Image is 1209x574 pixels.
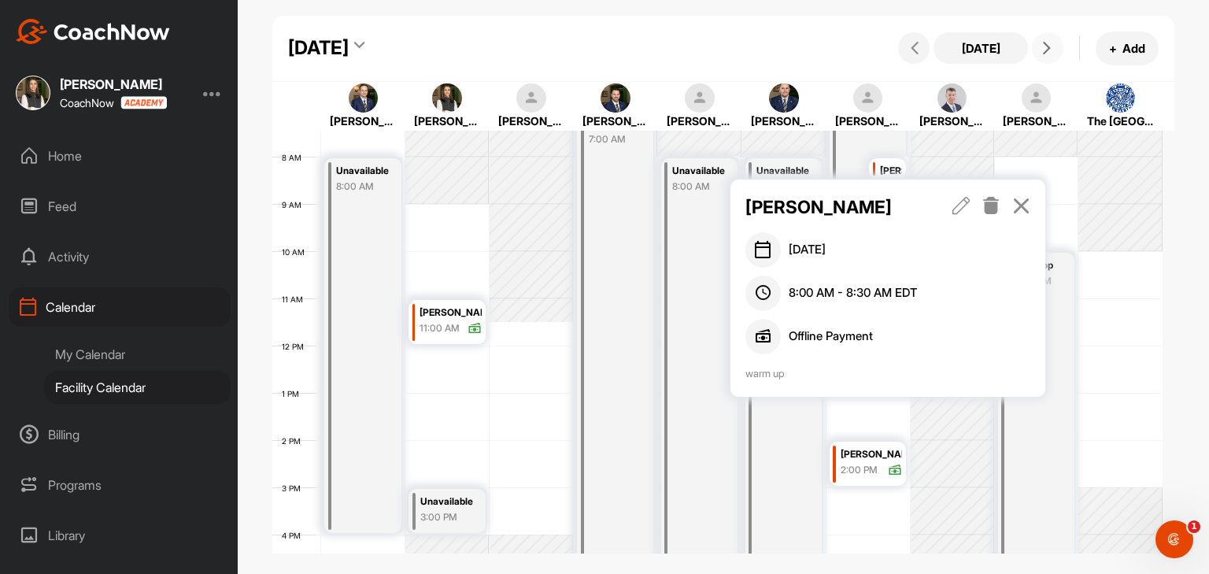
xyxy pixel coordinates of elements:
div: 8:00 AM [336,180,392,194]
div: 8:00 AM [672,180,728,194]
div: Home [9,136,231,176]
img: square_21a52c34a1b27affb0df1d7893c918db.jpg [1106,83,1136,113]
img: square_default-ef6cabf814de5a2bf16c804365e32c732080f9872bdf737d349900a9daf73cf9.png [516,83,546,113]
button: +Add [1096,31,1159,65]
div: [PERSON_NAME] [751,113,817,129]
div: [PERSON_NAME] [880,162,903,180]
span: 8:00 AM - 8:30 AM EDT [789,284,917,302]
iframe: Intercom live chat [1155,520,1193,558]
img: CoachNow [16,19,170,44]
div: 2:00 PM [841,463,878,477]
div: 11 AM [272,294,319,304]
span: 1 [1188,520,1200,533]
div: 11:00 AM [420,321,460,335]
div: 10 AM [272,247,320,257]
img: square_default-ef6cabf814de5a2bf16c804365e32c732080f9872bdf737d349900a9daf73cf9.png [853,83,883,113]
div: Library [9,516,231,555]
img: square_bee3fa92a6c3014f3bfa0d4fe7d50730.jpg [349,83,379,113]
div: [PERSON_NAME] [919,113,985,129]
div: [PERSON_NAME] [667,113,733,129]
div: 2 PM [272,436,316,446]
p: [PERSON_NAME] [745,194,922,220]
img: square_318c742b3522fe015918cc0bd9a1d0e8.jpg [16,76,50,110]
img: square_b7f20754f9f8f6eaa06991cc1baa4178.jpg [937,83,967,113]
div: [PERSON_NAME] [414,113,480,129]
div: Facility Calendar [44,371,231,404]
span: [DATE] [789,241,826,259]
div: Calendar [9,287,231,327]
div: 7:00 AM [589,132,645,146]
div: 1 PM [272,389,315,398]
div: 8 AM [272,153,317,162]
div: 12 PM [272,342,320,351]
div: Activity [9,237,231,276]
div: [PERSON_NAME] [841,446,903,464]
div: Programs [9,465,231,505]
div: [PERSON_NAME] [835,113,901,129]
img: square_default-ef6cabf814de5a2bf16c804365e32c732080f9872bdf737d349900a9daf73cf9.png [685,83,715,113]
img: square_318c742b3522fe015918cc0bd9a1d0e8.jpg [432,83,462,113]
button: [DATE] [934,32,1028,64]
div: [PERSON_NAME] [420,304,482,322]
div: The [GEOGRAPHIC_DATA] [1087,113,1153,129]
img: square_default-ef6cabf814de5a2bf16c804365e32c732080f9872bdf737d349900a9daf73cf9.png [1022,83,1052,113]
div: Unavailable [756,162,812,180]
div: [PERSON_NAME] [1003,113,1069,129]
div: CoachNow [60,96,167,109]
div: 3 PM [272,483,316,493]
div: [PERSON_NAME] [498,113,564,129]
div: Feed [9,187,231,226]
div: 4 PM [272,531,316,540]
img: square_50820e9176b40dfe1a123c7217094fa9.jpg [601,83,630,113]
div: [PERSON_NAME] [60,78,167,91]
div: [DATE] [288,34,349,62]
div: [PERSON_NAME] [582,113,649,129]
div: warm up [745,366,1031,382]
div: [PERSON_NAME] [330,113,396,129]
div: 3:00 PM [420,510,476,524]
div: Unavailable [672,162,728,180]
div: Billing [9,415,231,454]
div: 9 AM [272,200,317,209]
span: + [1109,40,1117,57]
div: Unavailable [336,162,392,180]
img: square_79f6e3d0e0224bf7dac89379f9e186cf.jpg [769,83,799,113]
img: CoachNow acadmey [120,96,167,109]
div: My Calendar [44,338,231,371]
div: Unavailable [420,493,476,511]
p: Offline Payment [789,328,873,346]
